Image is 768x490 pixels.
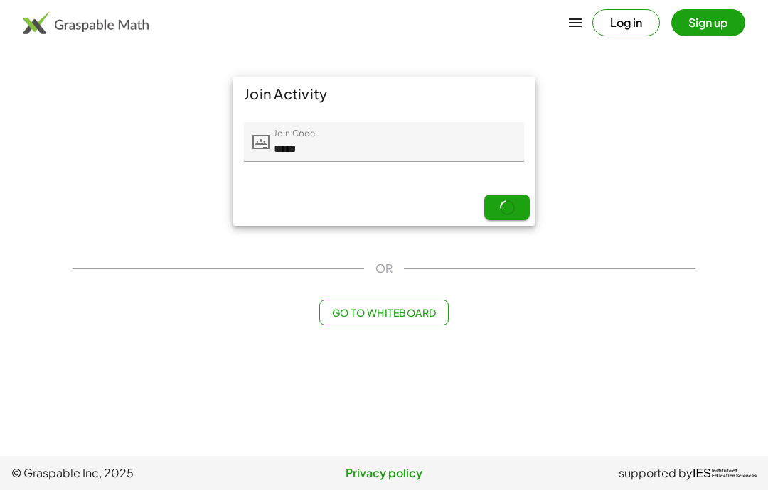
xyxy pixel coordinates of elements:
span: Institute of Education Sciences [712,469,757,479]
span: IES [693,467,711,480]
div: Join Activity [233,77,535,111]
button: Sign up [671,9,745,36]
span: OR [375,260,393,277]
span: Go to Whiteboard [331,306,436,319]
button: Log in [592,9,660,36]
a: IESInstitute ofEducation Sciences [693,464,757,481]
span: © Graspable Inc, 2025 [11,464,260,481]
span: supported by [619,464,693,481]
button: Go to Whiteboard [319,300,448,325]
a: Privacy policy [260,464,508,481]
